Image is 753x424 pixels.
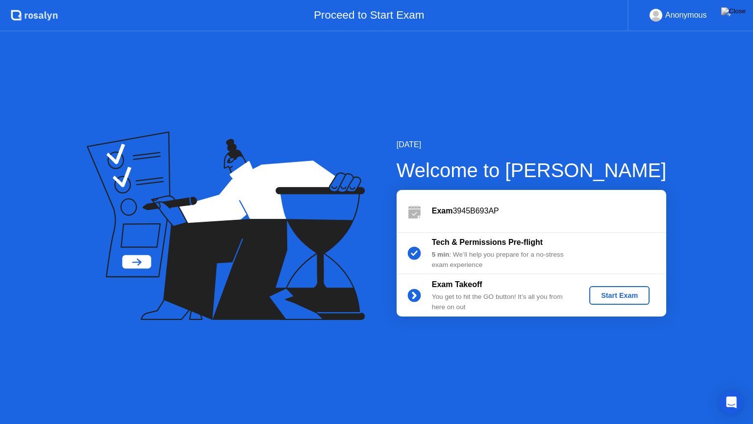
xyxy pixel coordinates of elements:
button: Start Exam [589,286,650,305]
div: Welcome to [PERSON_NAME] [397,156,667,185]
div: Anonymous [665,9,707,22]
b: Exam Takeoff [432,280,482,289]
b: Tech & Permissions Pre-flight [432,238,543,246]
div: : We’ll help you prepare for a no-stress exam experience [432,250,573,270]
img: Close [721,7,746,15]
div: 3945B693AP [432,205,666,217]
div: [DATE] [397,139,667,151]
div: You get to hit the GO button! It’s all you from here on out [432,292,573,312]
b: Exam [432,207,453,215]
div: Open Intercom Messenger [720,391,743,414]
b: 5 min [432,251,450,258]
div: Start Exam [593,291,646,299]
